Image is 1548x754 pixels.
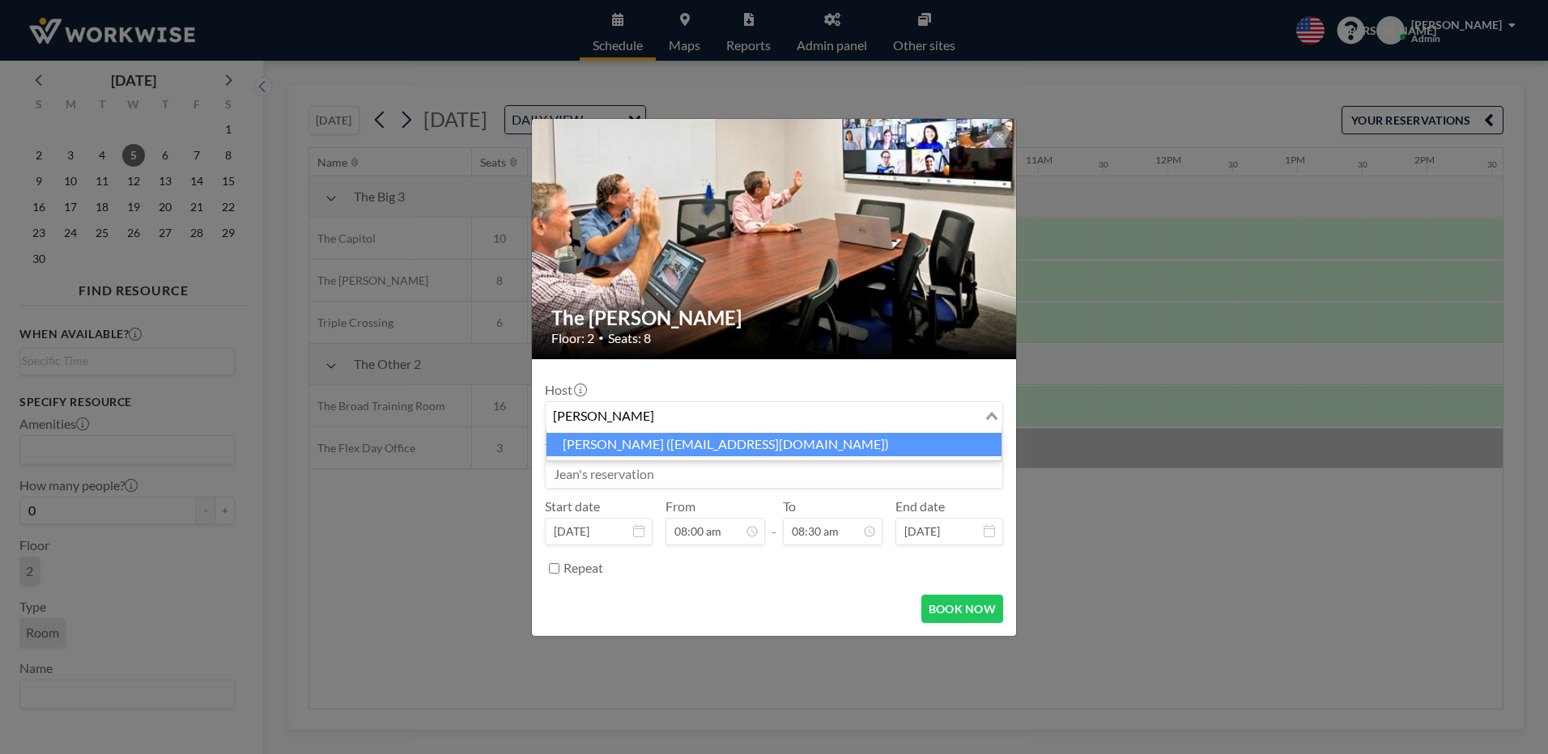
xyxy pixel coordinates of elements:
[598,332,604,344] span: •
[783,498,796,515] label: To
[546,433,1002,456] li: [PERSON_NAME] ([EMAIL_ADDRESS][DOMAIN_NAME])
[547,405,982,426] input: Search for option
[551,306,998,330] h2: The [PERSON_NAME]
[921,595,1003,623] button: BOOK NOW
[563,560,603,576] label: Repeat
[546,402,1002,430] div: Search for option
[772,504,776,540] span: -
[666,498,695,515] label: From
[545,382,585,398] label: Host
[532,57,1018,421] img: 537.jpg
[545,440,583,456] label: Title
[608,330,651,346] span: Seats: 8
[551,330,594,346] span: Floor: 2
[546,460,1002,488] input: Jean's reservation
[895,498,945,515] label: End date
[545,498,600,515] label: Start date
